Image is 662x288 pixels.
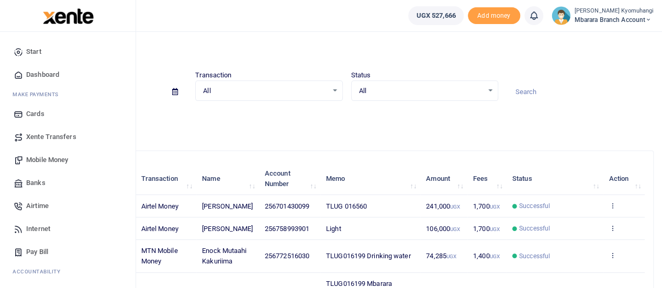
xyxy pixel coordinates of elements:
span: countability [20,268,60,275]
h4: Transactions [40,45,654,56]
small: UGX [450,204,460,210]
span: TLUG016199 Drinking water [326,252,411,260]
span: Start [26,47,41,57]
a: Internet [8,217,127,240]
a: Dashboard [8,63,127,86]
a: Airtime [8,194,127,217]
span: 256772516030 [265,252,309,260]
span: Mbarara Branch account [575,15,654,25]
th: Memo: activate to sort column ascending [320,163,420,195]
span: Enock Mutaahi Kakuriima [202,247,246,265]
span: Dashboard [26,70,59,80]
span: Pay Bill [26,247,48,257]
a: logo-small logo-large logo-large [42,11,94,19]
th: Transaction: activate to sort column ascending [135,163,196,195]
span: Airtel Money [141,225,178,233]
span: All [359,86,483,96]
th: Account Number: activate to sort column ascending [259,163,320,195]
span: Mobile Money [26,155,68,165]
small: UGX [446,254,456,259]
span: 74,285 [426,252,456,260]
span: [PERSON_NAME] [202,225,253,233]
span: Xente Transfers [26,132,76,142]
span: MTN Mobile Money [141,247,178,265]
img: logo-large [43,8,94,24]
small: UGX [450,226,460,232]
label: Status [351,70,371,80]
small: UGX [489,204,499,210]
span: Banks [26,178,46,188]
span: 1,400 [473,252,500,260]
th: Status: activate to sort column ascending [507,163,603,195]
span: 256701430099 [265,202,309,210]
th: Fees: activate to sort column ascending [467,163,507,195]
span: Cards [26,109,44,119]
li: Ac [8,263,127,280]
th: Amount: activate to sort column ascending [420,163,467,195]
span: All [203,86,327,96]
a: UGX 527,666 [408,6,463,25]
a: profile-user [PERSON_NAME] Kyomuhangi Mbarara Branch account [552,6,654,25]
span: ake Payments [18,90,59,98]
a: Xente Transfers [8,125,127,148]
span: Successful [519,201,550,211]
small: UGX [489,226,499,232]
span: Successful [519,224,550,233]
span: Successful [519,251,550,261]
span: 241,000 [426,202,460,210]
span: Light [326,225,341,233]
a: Add money [468,11,520,19]
span: [PERSON_NAME] [202,202,253,210]
span: 256758993901 [265,225,309,233]
a: Banks [8,171,127,194]
span: UGX 527,666 [416,10,455,21]
small: UGX [489,254,499,259]
a: Pay Bill [8,240,127,263]
li: Wallet ballance [404,6,467,25]
img: profile-user [552,6,570,25]
span: 1,700 [473,202,500,210]
p: Download [40,113,654,124]
small: [PERSON_NAME] Kyomuhangi [575,7,654,16]
span: 106,000 [426,225,460,233]
span: TLUG 016560 [326,202,367,210]
th: Name: activate to sort column ascending [196,163,259,195]
label: Transaction [195,70,231,80]
span: Airtime [26,201,49,211]
li: M [8,86,127,102]
li: Toup your wallet [468,7,520,25]
span: Add money [468,7,520,25]
a: Start [8,40,127,63]
a: Cards [8,102,127,125]
span: Internet [26,224,50,234]
th: Action: activate to sort column ascending [603,163,645,195]
a: Mobile Money [8,148,127,171]
span: Airtel Money [141,202,178,210]
span: 1,700 [473,225,500,233]
input: Search [507,83,654,101]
